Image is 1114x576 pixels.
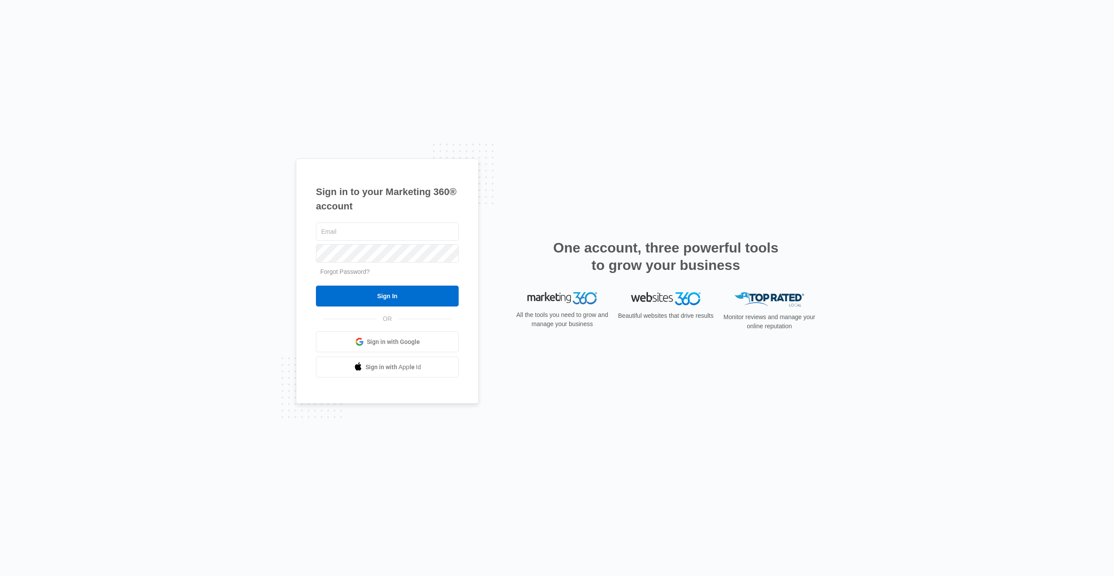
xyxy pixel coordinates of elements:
[316,357,459,377] a: Sign in with Apple Id
[320,268,370,275] a: Forgot Password?
[366,363,421,372] span: Sign in with Apple Id
[316,185,459,213] h1: Sign in to your Marketing 360® account
[377,314,398,323] span: OR
[527,292,597,304] img: Marketing 360
[550,239,781,274] h2: One account, three powerful tools to grow your business
[367,337,420,347] span: Sign in with Google
[316,222,459,241] input: Email
[316,286,459,307] input: Sign In
[617,311,715,320] p: Beautiful websites that drive results
[631,292,701,305] img: Websites 360
[735,292,804,307] img: Top Rated Local
[513,310,611,329] p: All the tools you need to grow and manage your business
[721,313,818,331] p: Monitor reviews and manage your online reputation
[316,331,459,352] a: Sign in with Google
